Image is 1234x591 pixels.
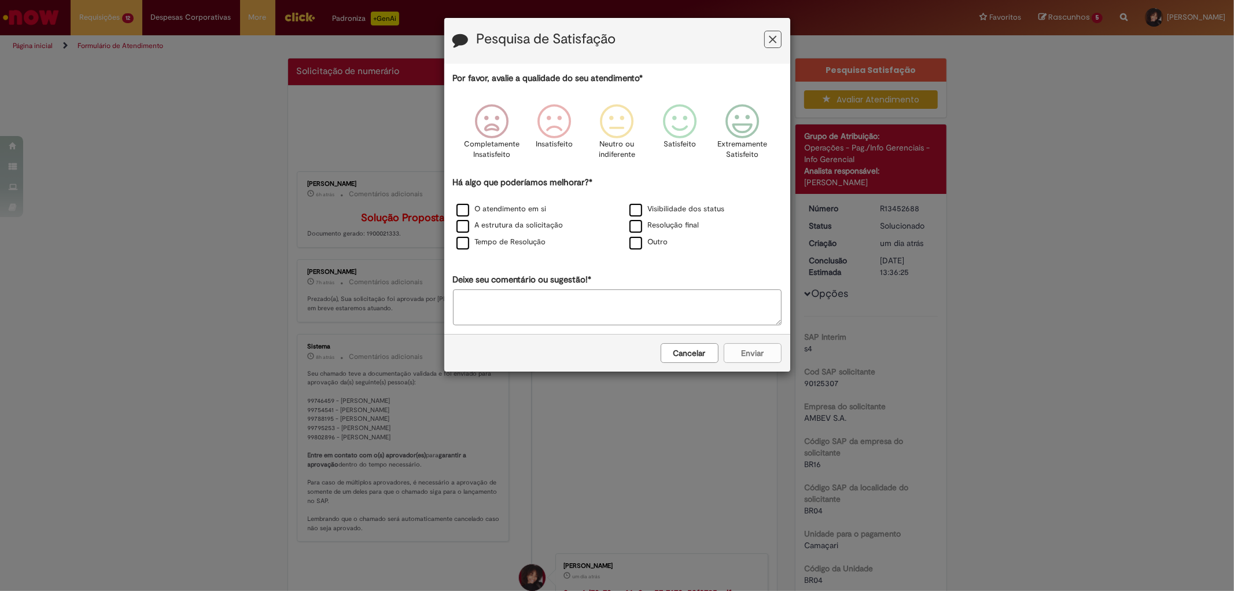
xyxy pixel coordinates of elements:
p: Satisfeito [664,139,696,150]
label: Tempo de Resolução [456,237,546,248]
label: Resolução final [629,220,699,231]
p: Neutro ou indiferente [596,139,638,160]
label: Deixe seu comentário ou sugestão!* [453,274,592,286]
label: O atendimento em si [456,204,547,215]
div: Neutro ou indiferente [587,96,646,175]
div: Insatisfeito [525,96,584,175]
label: Pesquisa de Satisfação [477,32,616,47]
p: Completamente Insatisfeito [464,139,520,160]
div: Extremamente Satisfeito [713,96,772,175]
p: Extremamente Satisfeito [717,139,767,160]
label: Visibilidade dos status [629,204,725,215]
p: Insatisfeito [536,139,573,150]
label: Por favor, avalie a qualidade do seu atendimento* [453,72,643,85]
button: Cancelar [661,343,719,363]
div: Completamente Insatisfeito [462,96,521,175]
div: Há algo que poderíamos melhorar?* [453,177,782,251]
label: Outro [629,237,668,248]
div: Satisfeito [650,96,709,175]
label: A estrutura da solicitação [456,220,563,231]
